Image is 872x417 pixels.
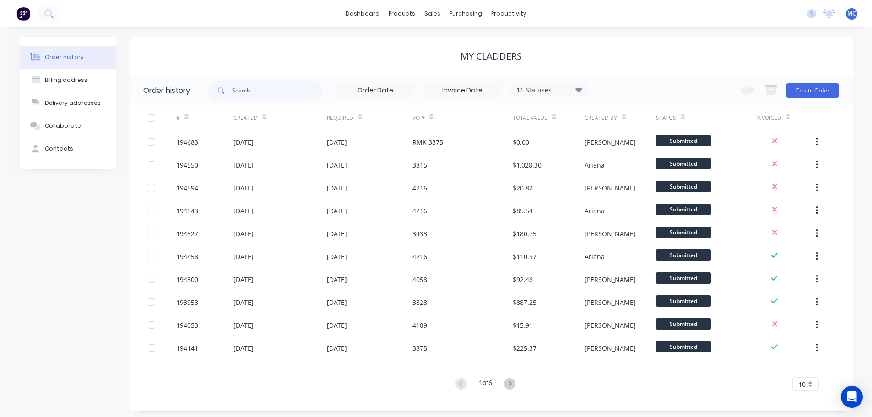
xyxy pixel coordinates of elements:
[513,275,533,284] div: $92.46
[585,275,636,284] div: [PERSON_NAME]
[420,7,445,21] div: sales
[233,320,254,330] div: [DATE]
[513,160,542,170] div: $1,028.30
[656,181,711,192] span: Submitted
[656,227,711,238] span: Submitted
[20,114,116,137] button: Collaborate
[233,252,254,261] div: [DATE]
[585,298,636,307] div: [PERSON_NAME]
[513,343,536,353] div: $225.37
[585,320,636,330] div: [PERSON_NAME]
[176,114,180,122] div: #
[176,183,198,193] div: 194594
[233,137,254,147] div: [DATE]
[513,252,536,261] div: $110.97
[487,7,531,21] div: productivity
[327,137,347,147] div: [DATE]
[412,275,427,284] div: 4058
[412,252,427,261] div: 4216
[412,105,513,130] div: PO #
[424,84,501,97] input: Invoice Date
[756,114,781,122] div: Invoiced
[176,252,198,261] div: 194458
[233,183,254,193] div: [DATE]
[798,379,806,389] span: 10
[412,320,427,330] div: 4189
[656,204,711,215] span: Submitted
[20,137,116,160] button: Contacts
[176,275,198,284] div: 194300
[513,183,533,193] div: $20.82
[45,145,73,153] div: Contacts
[445,7,487,21] div: purchasing
[143,85,190,96] div: Order history
[176,160,198,170] div: 194550
[327,183,347,193] div: [DATE]
[327,160,347,170] div: [DATE]
[176,298,198,307] div: 193958
[585,160,605,170] div: Ariana
[656,249,711,261] span: Submitted
[656,341,711,352] span: Submitted
[45,53,84,61] div: Order history
[176,343,198,353] div: 194141
[412,137,443,147] div: RMK 3875
[20,92,116,114] button: Delivery addresses
[412,229,427,238] div: 3433
[847,10,856,18] span: MC
[513,105,584,130] div: Total Value
[756,105,813,130] div: Invoiced
[176,137,198,147] div: 194683
[45,99,101,107] div: Delivery addresses
[412,206,427,216] div: 4216
[513,206,533,216] div: $85.54
[585,206,605,216] div: Ariana
[656,114,676,122] div: Status
[233,105,326,130] div: Created
[20,46,116,69] button: Order history
[341,7,384,21] a: dashboard
[412,298,427,307] div: 3828
[479,378,492,391] div: 1 of 6
[513,229,536,238] div: $180.75
[176,229,198,238] div: 194527
[327,229,347,238] div: [DATE]
[327,206,347,216] div: [DATE]
[585,252,605,261] div: Ariana
[327,298,347,307] div: [DATE]
[585,229,636,238] div: [PERSON_NAME]
[513,137,529,147] div: $0.00
[233,343,254,353] div: [DATE]
[233,229,254,238] div: [DATE]
[786,83,839,98] button: Create Order
[585,343,636,353] div: [PERSON_NAME]
[327,275,347,284] div: [DATE]
[176,206,198,216] div: 194543
[233,206,254,216] div: [DATE]
[45,122,81,130] div: Collaborate
[412,160,427,170] div: 3815
[585,105,656,130] div: Created By
[460,51,522,62] div: My Cladders
[233,160,254,170] div: [DATE]
[384,7,420,21] div: products
[337,84,414,97] input: Order Date
[16,7,30,21] img: Factory
[45,76,87,84] div: Billing address
[513,298,536,307] div: $887.25
[233,114,258,122] div: Created
[176,320,198,330] div: 194053
[656,135,711,146] span: Submitted
[176,105,233,130] div: #
[656,318,711,330] span: Submitted
[585,114,617,122] div: Created By
[233,275,254,284] div: [DATE]
[513,114,547,122] div: Total Value
[232,81,323,100] input: Search...
[656,105,756,130] div: Status
[841,386,863,408] div: Open Intercom Messenger
[511,85,588,95] div: 11 Statuses
[656,295,711,307] span: Submitted
[327,252,347,261] div: [DATE]
[327,320,347,330] div: [DATE]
